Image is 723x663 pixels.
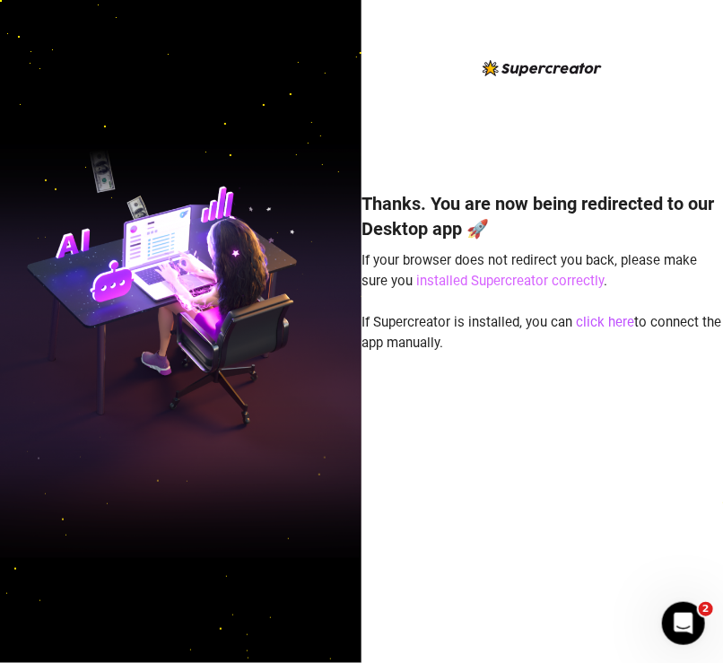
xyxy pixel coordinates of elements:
iframe: Intercom live chat [662,602,705,645]
a: click here [576,314,634,330]
h4: Thanks. You are now being redirected to our Desktop app 🚀 [361,191,723,241]
span: If Supercreator is installed, you can to connect the app manually. [361,314,721,352]
span: If your browser does not redirect you back, please make sure you . [361,252,697,290]
img: logo-BBDzfeDw.svg [483,60,602,76]
span: 2 [699,602,713,616]
a: installed Supercreator correctly [416,273,604,289]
